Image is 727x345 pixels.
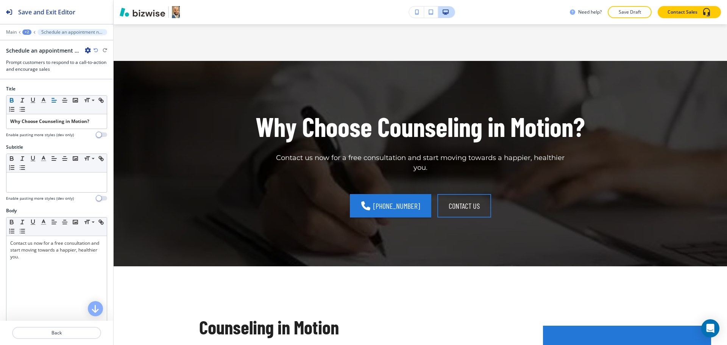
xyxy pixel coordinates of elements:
[120,8,165,17] img: Bizwise Logo
[6,47,82,54] h2: Schedule an appointment now.-1
[608,6,652,18] button: Save Draft
[668,9,697,16] p: Contact Sales
[273,153,568,173] p: Contact us now for a free consultation and start moving towards a happier, healthier you.
[12,327,101,339] button: Back
[10,118,89,124] strong: Why Choose Counseling in Motion?
[22,30,31,35] button: +2
[578,9,602,16] h3: Need help?
[437,194,491,218] button: CONTACT US
[6,85,16,92] h2: Title
[6,132,74,138] h4: Enable pasting more styles (dev only)
[18,8,75,17] h2: Save and Exit Editor
[658,6,721,18] button: Contact Sales
[618,9,642,16] p: Save Draft
[6,207,17,214] h2: Body
[199,315,339,338] span: Counseling in Motion
[172,6,180,18] img: Your Logo
[6,144,23,151] h2: Subtitle
[13,329,100,336] p: Back
[37,29,107,35] button: Schedule an appointment now.-1
[10,240,103,260] p: Contact us now for a free consultation and start moving towards a happier, healthier you.
[256,110,585,142] strong: Why Choose Counseling in Motion?
[701,319,719,337] div: Open Intercom Messenger
[6,59,107,73] h3: Prompt customers to respond to a call-to-action and encourage sales
[350,194,431,218] a: [PHONE_NUMBER]
[6,30,17,35] button: Main
[6,196,74,201] h4: Enable pasting more styles (dev only)
[41,30,103,35] p: Schedule an appointment now.-1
